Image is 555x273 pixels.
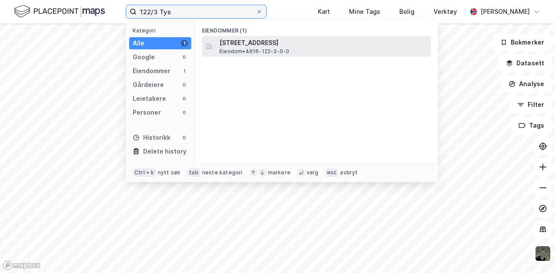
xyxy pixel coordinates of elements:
[143,146,186,157] div: Delete history
[219,48,289,55] span: Eiendom • 4616-122-3-0-0
[499,55,552,72] button: Datasett
[493,34,552,51] button: Bokmerker
[181,95,188,102] div: 0
[133,132,170,143] div: Historikk
[187,168,200,177] div: tab
[181,67,188,74] div: 1
[14,4,105,19] img: logo.f888ab2527a4732fd821a326f86c7f29.svg
[512,231,555,273] iframe: Chat Widget
[325,168,339,177] div: esc
[181,109,188,116] div: 0
[511,117,552,134] button: Tags
[133,168,156,177] div: Ctrl + k
[181,40,188,47] div: 1
[181,54,188,61] div: 0
[512,231,555,273] div: Kontrollprogram for chat
[133,66,170,76] div: Eiendommer
[133,27,191,34] div: Kategori
[133,38,144,48] div: Alle
[133,52,155,62] div: Google
[195,20,438,36] div: Eiendommer (1)
[318,6,330,17] div: Kart
[202,169,243,176] div: neste kategori
[133,93,166,104] div: Leietakere
[137,5,256,18] input: Søk på adresse, matrikkel, gårdeiere, leietakere eller personer
[268,169,291,176] div: markere
[133,80,164,90] div: Gårdeiere
[181,81,188,88] div: 0
[510,96,552,113] button: Filter
[340,169,358,176] div: avbryt
[219,38,428,48] span: [STREET_ADDRESS]
[434,6,457,17] div: Verktøy
[158,169,181,176] div: nytt søk
[501,75,552,93] button: Analyse
[133,107,161,118] div: Personer
[349,6,380,17] div: Mine Tags
[307,169,318,176] div: velg
[3,260,41,270] a: Mapbox homepage
[480,6,530,17] div: [PERSON_NAME]
[399,6,415,17] div: Bolig
[181,134,188,141] div: 0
